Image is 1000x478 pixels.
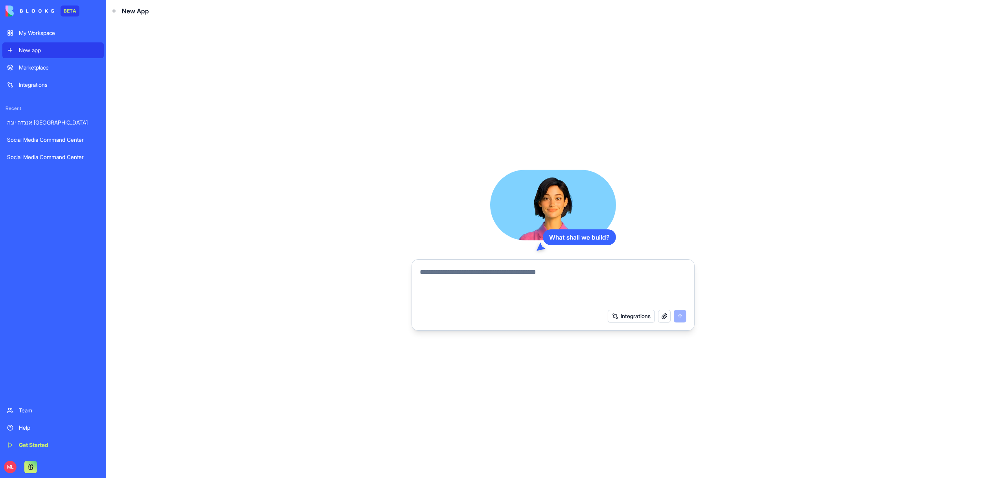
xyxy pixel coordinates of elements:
[2,149,104,165] a: Social Media Command Center
[4,461,17,473] span: ML
[122,6,149,16] span: New App
[608,310,655,322] button: Integrations
[2,132,104,148] a: Social Media Command Center
[61,5,79,16] div: BETA
[543,229,616,245] div: What shall we build?
[19,441,99,449] div: Get Started
[2,25,104,41] a: My Workspace
[2,77,104,93] a: Integrations
[2,437,104,453] a: Get Started
[19,424,99,432] div: Help
[19,407,99,414] div: Team
[2,420,104,436] a: Help
[2,60,104,75] a: Marketplace
[19,64,99,71] div: Marketplace
[7,119,99,126] div: אננדה יוגה [GEOGRAPHIC_DATA]
[2,403,104,418] a: Team
[2,42,104,58] a: New app
[19,81,99,89] div: Integrations
[19,29,99,37] div: My Workspace
[7,153,99,161] div: Social Media Command Center
[6,5,54,16] img: logo
[2,115,104,130] a: אננדה יוגה [GEOGRAPHIC_DATA]
[19,46,99,54] div: New app
[6,5,79,16] a: BETA
[7,136,99,144] div: Social Media Command Center
[2,105,104,112] span: Recent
